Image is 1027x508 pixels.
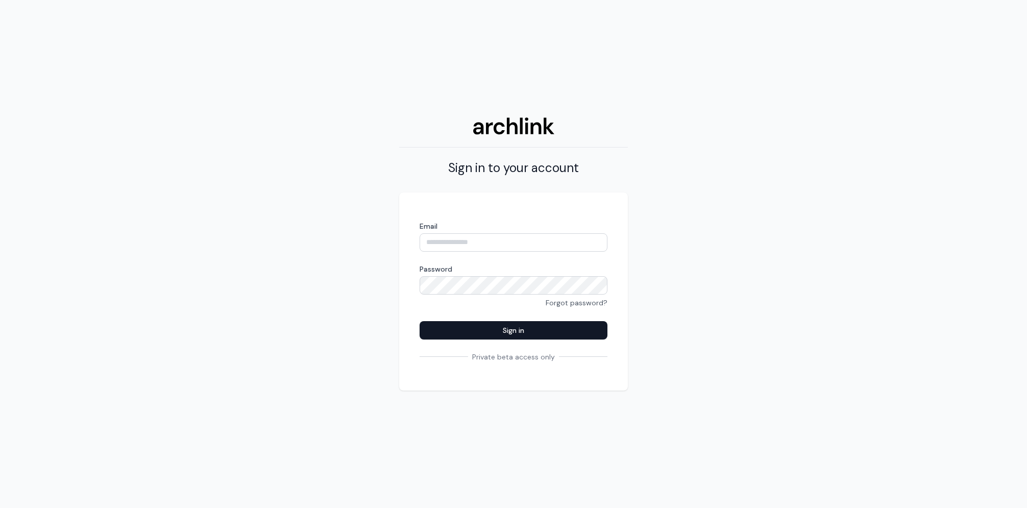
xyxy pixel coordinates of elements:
img: Archlink [473,117,554,134]
a: Forgot password? [546,298,607,307]
label: Password [420,264,607,274]
label: Email [420,221,607,231]
span: Private beta access only [468,352,559,362]
button: Sign in [420,321,607,340]
h2: Sign in to your account [399,160,628,176]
